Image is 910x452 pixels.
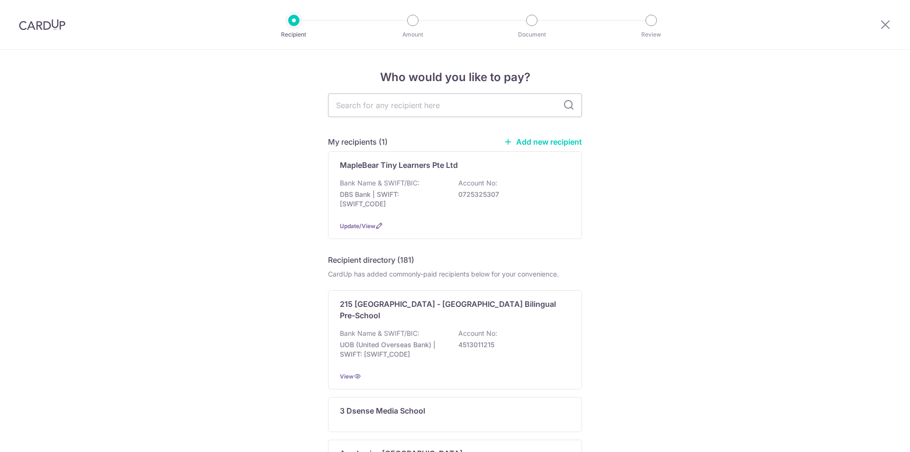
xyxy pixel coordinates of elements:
[19,19,65,30] img: CardUp
[328,254,414,266] h5: Recipient directory (181)
[458,340,564,350] p: 4513011215
[616,30,686,39] p: Review
[504,137,582,147] a: Add new recipient
[458,178,497,188] p: Account No:
[328,269,582,279] div: CardUp has added commonly-paid recipients below for your convenience.
[328,69,582,86] h4: Who would you like to pay?
[328,136,388,148] h5: My recipients (1)
[328,93,582,117] input: Search for any recipient here
[340,190,446,209] p: DBS Bank | SWIFT: [SWIFT_CODE]
[340,329,419,338] p: Bank Name & SWIFT/BIC:
[340,222,375,230] a: Update/View
[458,190,564,199] p: 0725325307
[259,30,329,39] p: Recipient
[340,159,458,171] p: MapleBear Tiny Learners Pte Ltd
[340,340,446,359] p: UOB (United Overseas Bank) | SWIFT: [SWIFT_CODE]
[849,424,901,447] iframe: Opens a widget where you can find more information
[497,30,567,39] p: Document
[340,373,354,380] a: View
[340,405,425,416] p: 3 Dsense Media School
[340,178,419,188] p: Bank Name & SWIFT/BIC:
[340,298,559,321] p: 215 [GEOGRAPHIC_DATA] - [GEOGRAPHIC_DATA] Bilingual Pre-School
[458,329,497,338] p: Account No:
[378,30,448,39] p: Amount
